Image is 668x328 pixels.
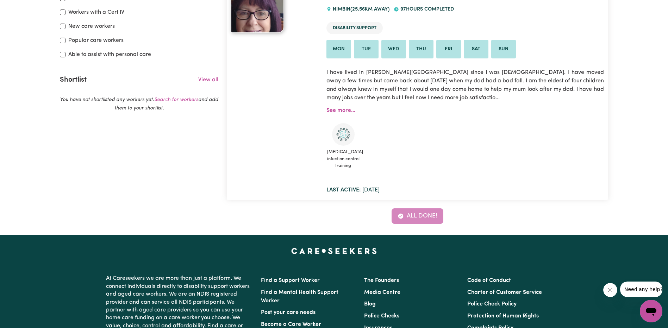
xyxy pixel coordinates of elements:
li: Available on Sat [464,40,488,59]
span: [DATE] [326,187,380,193]
a: The Founders [364,278,399,283]
li: Available on Sun [491,40,516,59]
a: Media Centre [364,290,400,295]
a: Find a Support Worker [261,278,320,283]
li: Available on Tue [354,40,379,59]
span: ( 25.56 km away) [350,7,389,12]
a: Post your care needs [261,310,316,315]
a: Police Check Policy [467,301,517,307]
li: Available on Mon [326,40,351,59]
a: See more... [326,108,355,113]
em: You have not shortlisted any workers yet. and add them to your shortlist. [60,97,218,111]
img: CS Academy: COVID-19 Infection Control Training course completed [332,123,355,146]
p: I have lived in [PERSON_NAME][GEOGRAPHIC_DATA] since I was [DEMOGRAPHIC_DATA]. I have moved away ... [326,64,604,106]
li: Available on Fri [436,40,461,59]
li: Available on Thu [409,40,433,59]
a: Become a Care Worker [261,322,321,327]
li: Available on Wed [381,40,406,59]
a: Police Checks [364,313,399,319]
a: Protection of Human Rights [467,313,539,319]
a: Search for workers [154,97,198,102]
label: Able to assist with personal care [68,50,151,59]
li: Disability Support [326,22,383,34]
iframe: Message from company [620,282,662,297]
a: Find a Mental Health Support Worker [261,290,338,304]
label: Workers with a Cert IV [68,8,124,17]
label: New care workers [68,22,115,31]
span: [MEDICAL_DATA] infection control training [326,146,360,172]
a: Charter of Customer Service [467,290,542,295]
iframe: Button to launch messaging window [640,300,662,322]
h2: Shortlist [60,76,87,84]
b: Last active: [326,187,361,193]
a: View all [198,77,218,83]
span: Need any help? [4,5,43,11]
label: Popular care workers [68,36,124,45]
a: Blog [364,301,376,307]
iframe: Close message [603,283,617,297]
a: Code of Conduct [467,278,511,283]
a: Careseekers home page [291,248,377,253]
